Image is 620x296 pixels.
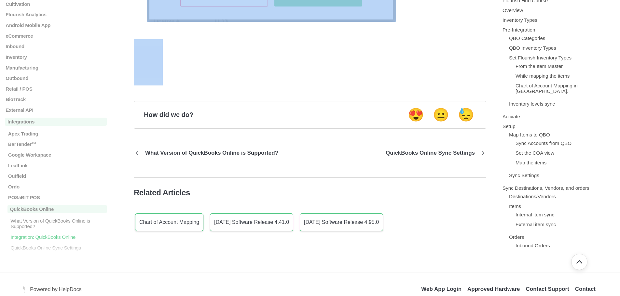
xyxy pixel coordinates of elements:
[516,222,556,227] a: External item sync
[516,160,546,166] a: Map the items
[304,219,379,225] p: [DATE] Software Release 4.95.0
[509,173,539,178] a: Sync Settings
[516,73,570,79] a: While mapping the items
[300,213,383,231] a: [DATE] Software Release 4.95.0
[7,205,107,213] p: QuickBooks Online
[571,254,587,270] button: Go back to top of document
[7,131,107,136] p: Apex Trading
[7,152,107,158] p: Google Workspace
[503,8,523,13] a: Overview
[5,107,107,113] a: External API
[7,173,107,179] p: Outfield
[140,150,283,156] p: What Version of QuickBooks Online is Supported?
[5,142,107,147] a: BarTender™
[7,163,107,168] p: LeafLink
[509,235,524,240] a: Orders
[381,144,486,162] a: Go to next article QuickBooks Online Sync Settings
[516,212,554,218] a: Internal item sync
[5,44,107,49] a: Inbound
[23,286,27,292] a: Opens in a new tab
[134,46,163,78] img: helpdocs-blank-square.png
[509,204,521,209] a: Items
[7,142,107,147] p: BarTender™
[5,33,107,39] a: eCommerce
[516,83,578,94] a: Chart of Account Mapping in [GEOGRAPHIC_DATA].
[5,1,107,7] a: Cultivation
[503,124,516,129] a: Setup
[144,111,193,119] p: How did we do?
[27,286,81,292] a: Opens in a new tab
[381,150,480,156] p: QuickBooks Online Sync Settings
[503,186,589,191] a: Sync Destinations, Vendors, and orders
[5,65,107,71] a: Manufacturing
[139,219,199,225] p: Chart of Account Mapping
[5,195,107,200] a: POSaBIT POS
[5,97,107,102] a: BioTrack
[135,213,203,231] a: Chart of Account Mapping
[509,132,550,138] a: Map Items to QBO
[214,219,289,225] p: [DATE] Software Release 4.41.0
[516,253,554,258] a: Outbound Orders
[509,36,545,41] a: QBO Categories
[10,234,107,240] p: Integration: QuickBooks Online
[431,107,451,123] button: Neutral feedback button
[5,12,107,17] a: Flourish Analytics
[5,75,107,81] a: Outbound
[5,118,107,126] a: Integrations
[5,184,107,189] a: Ordo
[7,184,107,189] p: Ordo
[509,55,572,61] a: Set Flourish Inventory Types
[509,194,556,199] a: Destinations/Vendors
[456,107,476,123] button: Negative feedback button
[406,107,426,123] button: Positive feedback button
[5,22,107,28] a: Android Mobile App
[5,86,107,92] a: Retail / POS
[134,188,486,197] h4: Related Articles
[509,101,555,107] a: Inventory levels sync
[575,286,596,292] a: Contact
[516,64,563,69] a: From the Item Master
[503,18,537,23] a: Inventory Types
[509,45,556,51] a: QBO Inventory Types
[516,141,572,146] a: Sync Accounts from QBO
[23,286,25,293] img: Flourish Help Center
[7,195,107,200] p: POSaBIT POS
[5,152,107,158] a: Google Workspace
[10,218,107,229] p: What Version of QuickBooks Online is Supported?
[5,205,107,213] a: QuickBooks Online
[5,234,107,240] a: Integration: QuickBooks Online
[210,213,293,231] a: [DATE] Software Release 4.41.0
[516,150,554,156] a: Set the COA view
[30,287,81,292] span: Powered by HelpDocs
[467,286,520,292] a: Opens in a new tab
[5,163,107,168] a: LeafLink
[503,27,535,33] a: Pre-Integration
[516,243,550,249] a: Inbound Orders
[134,144,283,162] a: Go to previous article What Version of QuickBooks Online is Supported?
[5,173,107,179] a: Outfield
[5,131,107,136] a: Apex Trading
[5,218,107,229] a: What Version of QuickBooks Online is Supported?
[421,286,462,292] a: Opens in a new tab
[5,54,107,60] a: Inventory
[503,114,520,120] a: Activate
[526,286,569,292] a: Opens in a new tab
